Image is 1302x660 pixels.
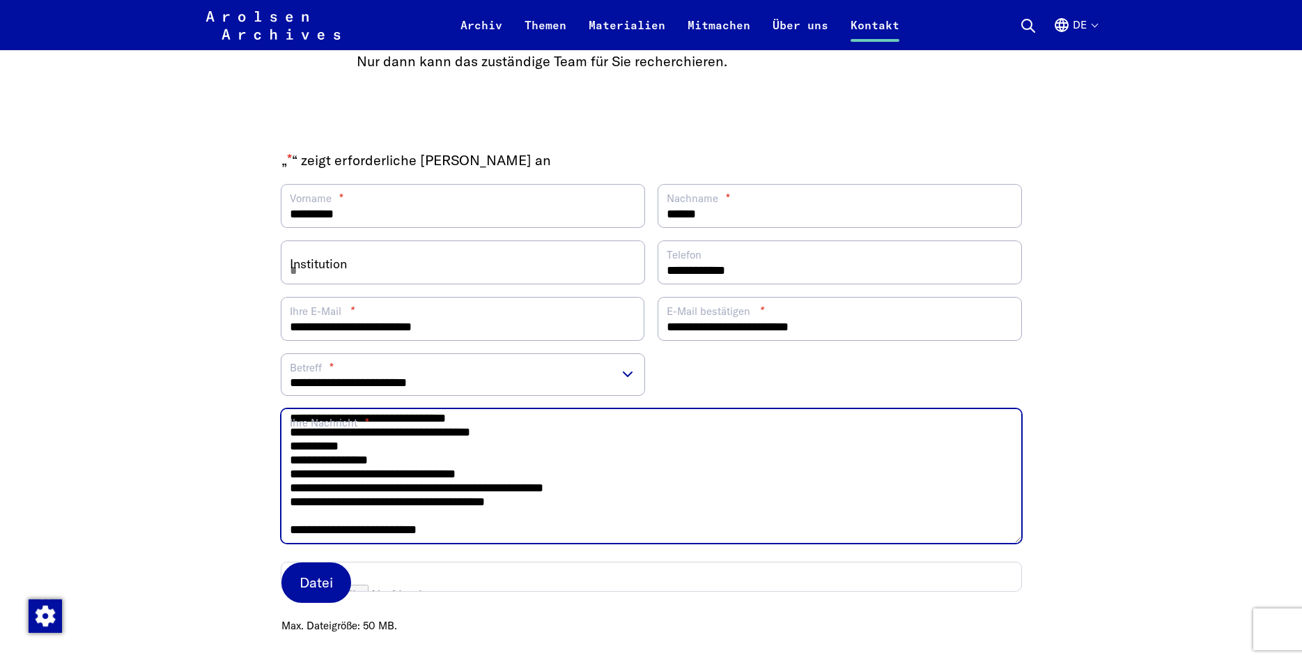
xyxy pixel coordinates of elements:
label: Datei [281,562,351,603]
a: Mitmachen [676,17,761,50]
a: Über uns [761,17,839,50]
nav: Primär [449,8,910,42]
a: Themen [513,17,578,50]
img: Zustimmung ändern [29,599,62,633]
p: „ “ zeigt erforderliche [PERSON_NAME] an [281,150,1021,171]
span: Max. Dateigröße: 50 MB. [281,609,1021,634]
a: Archiv [449,17,513,50]
a: Kontakt [839,17,910,50]
a: Materialien [578,17,676,50]
button: Deutsch, Sprachauswahl [1053,17,1097,50]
